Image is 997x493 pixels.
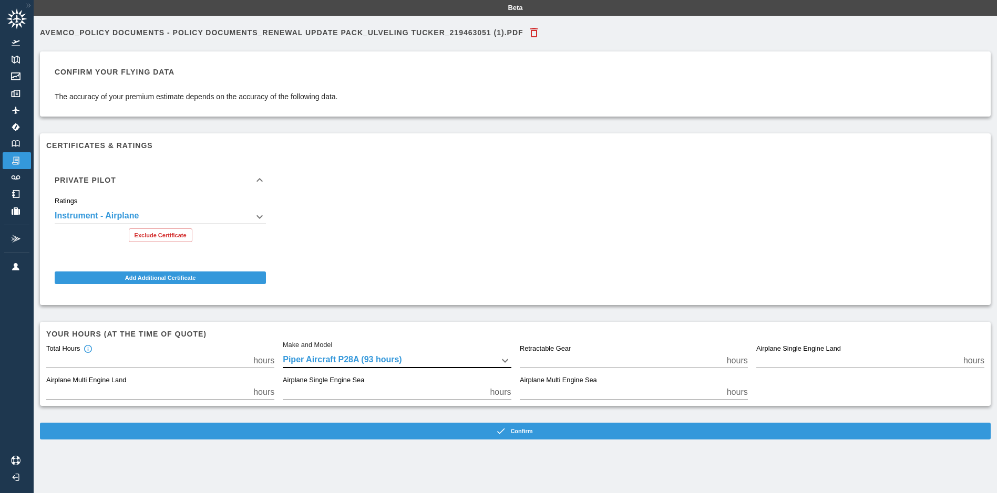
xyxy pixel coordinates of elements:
[46,344,92,354] div: Total Hours
[283,353,511,368] div: Piper Aircraft P28A (93 hours)
[46,163,274,197] div: Private Pilot
[55,66,338,78] h6: Confirm your flying data
[283,340,332,350] label: Make and Model
[55,91,338,102] p: The accuracy of your premium estimate depends on the accuracy of the following data.
[40,423,991,439] button: Confirm
[46,328,984,340] h6: Your hours (at the time of quote)
[520,376,597,385] label: Airplane Multi Engine Sea
[756,344,841,354] label: Airplane Single Engine Land
[727,386,748,398] p: hours
[963,354,984,367] p: hours
[46,140,984,151] h6: Certificates & Ratings
[490,386,511,398] p: hours
[46,197,274,250] div: Private Pilot
[520,344,571,354] label: Retractable Gear
[55,176,116,184] h6: Private Pilot
[727,354,748,367] p: hours
[40,29,523,36] h6: Avemco_Policy Documents - Policy Documents_Renewal Update Pack_ULVELING TUCKER_219463051 (1).PDF
[55,196,77,206] label: Ratings
[55,209,266,224] div: Instrument - Airplane
[55,271,266,284] button: Add Additional Certificate
[253,354,274,367] p: hours
[46,376,126,385] label: Airplane Multi Engine Land
[253,386,274,398] p: hours
[83,344,92,354] svg: Total hours in fixed-wing aircraft
[129,228,192,242] button: Exclude Certificate
[283,376,364,385] label: Airplane Single Engine Sea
